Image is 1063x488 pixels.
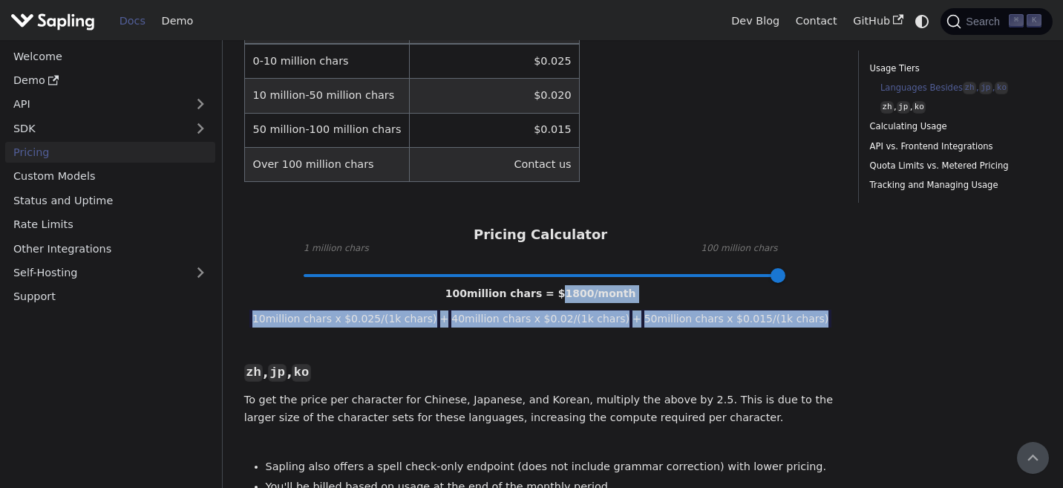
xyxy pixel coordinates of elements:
td: Over 100 million chars [244,148,409,182]
code: zh [244,364,263,382]
h3: Pricing Calculator [474,227,607,244]
button: Scroll back to top [1017,442,1049,474]
span: 100 million chars [701,241,777,256]
td: $0.015 [410,113,580,147]
a: API [5,94,186,115]
a: Quota Limits vs. Metered Pricing [870,159,1036,173]
code: zh [963,82,976,94]
a: SDK [5,117,186,139]
a: Contact [788,10,846,33]
code: ko [995,82,1008,94]
a: Other Integrations [5,238,215,259]
span: 100 million chars = $ 1800 /month [445,287,636,299]
a: Demo [154,10,201,33]
span: + [440,313,449,325]
button: Expand sidebar category 'SDK' [186,117,215,139]
kbd: ⌘ [1009,14,1024,27]
a: Docs [111,10,154,33]
code: zh [880,101,894,114]
a: Rate Limits [5,214,215,235]
td: $0.020 [410,79,580,113]
code: ko [292,364,310,382]
a: Pricing [5,142,215,163]
button: Search (Command+K) [941,8,1052,35]
a: Status and Uptime [5,189,215,211]
span: 40 million chars x $ 0.02 /(1k chars) [448,310,632,328]
a: Welcome [5,45,215,67]
li: Sapling also offers a spell check-only endpoint (does not include grammar correction) with lower ... [266,458,837,476]
h3: , , [244,364,837,381]
a: Sapling.ai [10,10,100,32]
code: jp [268,364,287,382]
code: jp [979,82,992,94]
td: Contact us [410,148,580,182]
a: Custom Models [5,166,215,187]
a: Languages Besideszh,jp,ko [880,81,1031,95]
span: 10 million chars x $ 0.025 /(1k chars) [249,310,440,328]
a: Dev Blog [723,10,787,33]
a: zh,jp,ko [880,100,1031,114]
img: Sapling.ai [10,10,95,32]
a: Self-Hosting [5,262,215,284]
code: jp [897,101,910,114]
a: Demo [5,70,215,91]
code: ko [912,101,926,114]
button: Switch between dark and light mode (currently system mode) [912,10,933,32]
span: 50 million chars x $ 0.015 /(1k chars) [641,310,832,328]
kbd: K [1027,14,1041,27]
span: + [632,313,641,325]
a: Tracking and Managing Usage [870,178,1036,192]
span: Search [961,16,1009,27]
a: Usage Tiers [870,62,1036,76]
td: 10 million-50 million chars [244,79,409,113]
td: 0-10 million chars [244,44,409,79]
a: Support [5,286,215,308]
a: Calculating Usage [870,120,1036,134]
td: $0.025 [410,44,580,79]
p: To get the price per character for Chinese, Japanese, and Korean, multiply the above by 2.5. This... [244,391,837,427]
a: API vs. Frontend Integrations [870,140,1036,154]
button: Expand sidebar category 'API' [186,94,215,115]
span: 1 million chars [304,241,369,256]
td: 50 million-100 million chars [244,113,409,147]
a: GitHub [845,10,911,33]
